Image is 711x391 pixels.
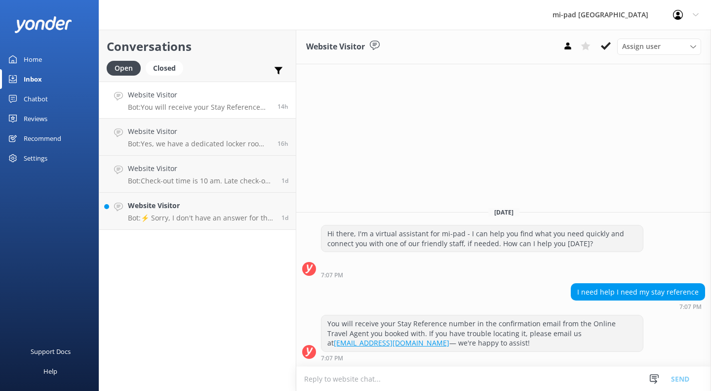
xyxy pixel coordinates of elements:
[571,303,705,310] div: 07:07pm 17-Aug-2025 (UTC +12:00) Pacific/Auckland
[107,61,141,76] div: Open
[24,49,42,69] div: Home
[99,119,296,156] a: Website VisitorBot:Yes, we have a dedicated locker room for bike storage available on Level 2. Pl...
[128,126,270,137] h4: Website Visitor
[15,16,72,33] img: yonder-white-logo.png
[128,103,270,112] p: Bot: You will receive your Stay Reference number in the confirmation email from the Online Travel...
[128,139,270,148] p: Bot: Yes, we have a dedicated locker room for bike storage available on Level 2. Please visit our...
[571,284,705,301] div: I need help I need my stay reference
[321,315,643,351] div: You will receive your Stay Reference number in the confirmation email from the Online Travel Agen...
[277,102,288,111] span: 07:07pm 17-Aug-2025 (UTC +12:00) Pacific/Auckland
[24,109,47,129] div: Reviews
[334,338,449,348] a: [EMAIL_ADDRESS][DOMAIN_NAME]
[128,176,274,185] p: Bot: Check-out time is 10 am. Late check-out is subject to availability and charges may apply. Yo...
[277,139,288,148] span: 04:22pm 17-Aug-2025 (UTC +12:00) Pacific/Auckland
[488,208,519,217] span: [DATE]
[679,304,702,310] strong: 7:07 PM
[99,82,296,119] a: Website VisitorBot:You will receive your Stay Reference number in the confirmation email from the...
[107,62,146,73] a: Open
[24,89,48,109] div: Chatbot
[128,163,274,174] h4: Website Visitor
[99,156,296,193] a: Website VisitorBot:Check-out time is 10 am. Late check-out is subject to availability and charges...
[306,41,365,53] h3: Website Visitor
[617,39,701,54] div: Assign User
[128,200,274,211] h4: Website Visitor
[107,37,288,56] h2: Conversations
[146,62,188,73] a: Closed
[24,129,61,148] div: Recommend
[321,355,343,361] strong: 7:07 PM
[321,271,643,278] div: 07:07pm 17-Aug-2025 (UTC +12:00) Pacific/Auckland
[321,354,643,361] div: 07:07pm 17-Aug-2025 (UTC +12:00) Pacific/Auckland
[24,69,42,89] div: Inbox
[24,148,47,168] div: Settings
[321,225,643,252] div: Hi there, I'm a virtual assistant for mi-pad - I can help you find what you need quickly and conn...
[622,41,661,52] span: Assign user
[281,214,288,222] span: 07:59pm 16-Aug-2025 (UTC +12:00) Pacific/Auckland
[321,272,343,278] strong: 7:07 PM
[128,89,270,100] h4: Website Visitor
[43,361,57,381] div: Help
[99,193,296,230] a: Website VisitorBot:⚡ Sorry, I don't have an answer for that in my knowledge base. Please try and ...
[31,342,71,361] div: Support Docs
[146,61,183,76] div: Closed
[128,214,274,222] p: Bot: ⚡ Sorry, I don't have an answer for that in my knowledge base. Please try and rephrase your ...
[281,176,288,185] span: 01:29am 17-Aug-2025 (UTC +12:00) Pacific/Auckland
